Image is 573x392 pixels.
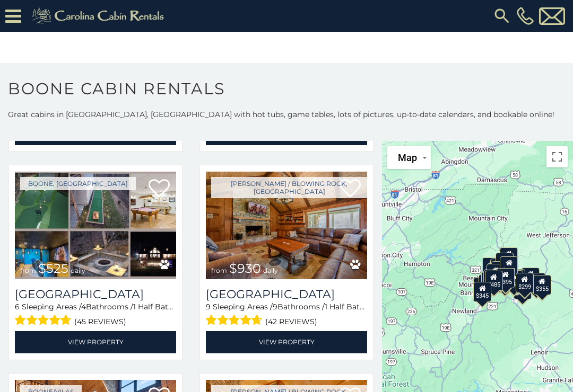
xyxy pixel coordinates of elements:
span: Map [398,152,417,163]
div: $525 [500,247,518,268]
span: $930 [229,261,261,276]
span: daily [71,266,85,274]
a: Add to favorites [149,178,170,200]
span: 9 [206,302,211,311]
div: $320 [496,253,514,273]
button: Change map style [387,146,431,169]
span: (42 reviews) [265,315,317,328]
a: [PERSON_NAME] / Blowing Rock, [GEOGRAPHIC_DATA] [211,177,367,198]
img: Appalachian Mountain Lodge [206,172,367,280]
div: $930 [522,268,540,288]
div: Sleeping Areas / Bathrooms / Sleeps: [206,301,367,328]
div: $355 [527,273,545,293]
a: Appalachian Mountain Lodge from $930 daily [206,172,367,280]
a: Boone, [GEOGRAPHIC_DATA] [20,177,136,190]
a: View Property [15,331,176,353]
img: search-regular.svg [492,6,511,25]
span: 9 [273,302,277,311]
div: $250 [500,256,518,277]
span: 1 Half Baths / [325,302,373,311]
span: 1 Half Baths / [133,302,181,311]
div: $635 [482,257,500,278]
div: $299 [516,273,534,293]
div: Sleeping Areas / Bathrooms / Sleeps: [15,301,176,328]
div: $345 [473,282,491,302]
span: daily [263,266,278,274]
span: $525 [38,261,68,276]
img: Wildlife Manor [15,172,176,280]
h3: Wildlife Manor [15,287,176,301]
h3: Appalachian Mountain Lodge [206,287,367,301]
a: View Property [206,331,367,353]
a: [GEOGRAPHIC_DATA] [206,287,367,301]
img: Khaki-logo.png [27,5,173,26]
span: 6 [15,302,20,311]
div: $400 [483,270,501,290]
div: $395 [497,268,515,288]
a: [PHONE_NUMBER] [514,7,536,25]
div: $410 [487,264,505,284]
span: from [20,266,36,274]
button: Toggle fullscreen view [546,146,568,167]
span: from [211,266,227,274]
a: [GEOGRAPHIC_DATA] [15,287,176,301]
span: 4 [81,302,86,311]
div: $485 [485,271,503,291]
a: Wildlife Manor from $525 daily [15,172,176,280]
div: $355 [533,275,551,295]
span: (45 reviews) [74,315,126,328]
